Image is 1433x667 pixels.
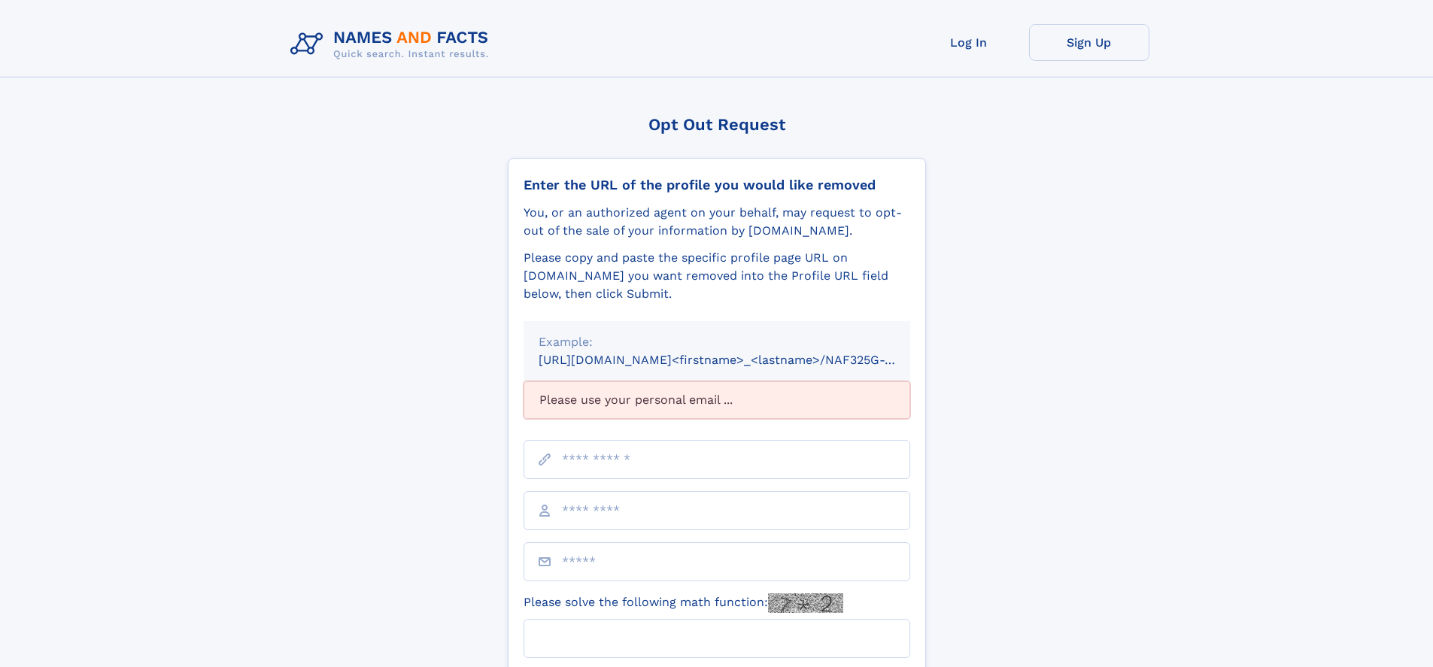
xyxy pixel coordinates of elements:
img: Logo Names and Facts [284,24,501,65]
div: Enter the URL of the profile you would like removed [524,177,910,193]
div: You, or an authorized agent on your behalf, may request to opt-out of the sale of your informatio... [524,204,910,240]
a: Sign Up [1029,24,1149,61]
div: Please copy and paste the specific profile page URL on [DOMAIN_NAME] you want removed into the Pr... [524,249,910,303]
div: Opt Out Request [508,115,926,134]
div: Please use your personal email ... [524,381,910,419]
small: [URL][DOMAIN_NAME]<firstname>_<lastname>/NAF325G-xxxxxxxx [539,353,939,367]
label: Please solve the following math function: [524,593,843,613]
div: Example: [539,333,895,351]
a: Log In [909,24,1029,61]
